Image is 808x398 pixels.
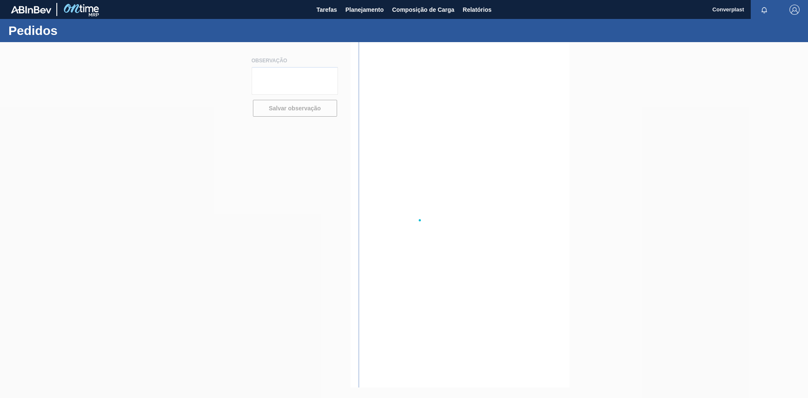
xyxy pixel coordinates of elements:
span: Composição de Carga [392,5,454,15]
img: Logout [789,5,800,15]
img: TNhmsLtSVTkK8tSr43FrP2fwEKptu5GPRR3wAAAABJRU5ErkJggg== [11,6,51,13]
span: Planejamento [346,5,384,15]
span: Relatórios [463,5,492,15]
h1: Pedidos [8,26,158,35]
span: Tarefas [316,5,337,15]
button: Notificações [751,4,778,16]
